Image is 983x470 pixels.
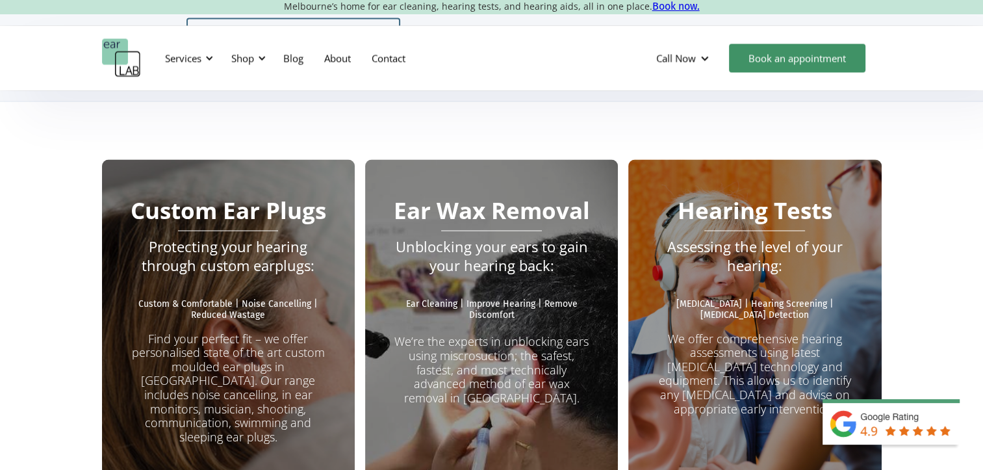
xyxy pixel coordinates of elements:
p: Find your perfect fit – we offer personalised state of the art custom moulded ear plugs in [GEOGR... [128,332,329,444]
p: Ear Cleaning | Improve Hearing | Remove Discomfort [391,298,592,320]
p: We offer comprehensive hearing assessments using latest [MEDICAL_DATA] technology and equipment. ... [654,332,855,416]
div: Shop [231,51,254,64]
div: Call Now [646,38,722,77]
a: About [314,39,361,77]
strong: Hearing Tests [678,195,832,226]
div: Services [157,38,217,77]
p: Custom & Comfortable | Noise Cancelling | Reduced Wastage ‍ [128,298,329,331]
div: Services [165,51,201,64]
a: Book an appointment [729,44,865,72]
em: Unblocking your ears to gain your hearing back: [395,236,587,274]
div: Call Now [656,51,696,64]
p: We’re the experts in unblocking ears using miscrosuction; the safest, fastest, and most technical... [391,320,592,405]
em: Protecting your hearing through custom earplugs: [142,236,314,274]
a: Blog [273,39,314,77]
strong: Custom Ear Plugs [131,195,326,226]
p: [MEDICAL_DATA] | Hearing Screening | [MEDICAL_DATA] Detection ‍ [654,298,855,331]
a: home [102,38,141,77]
div: Shop [223,38,270,77]
em: Assessing the level of your hearing: [667,236,843,274]
strong: Ear Wax Removal [393,195,589,226]
a: Talk to us about protecting your team [186,18,400,49]
a: Contact [361,39,416,77]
